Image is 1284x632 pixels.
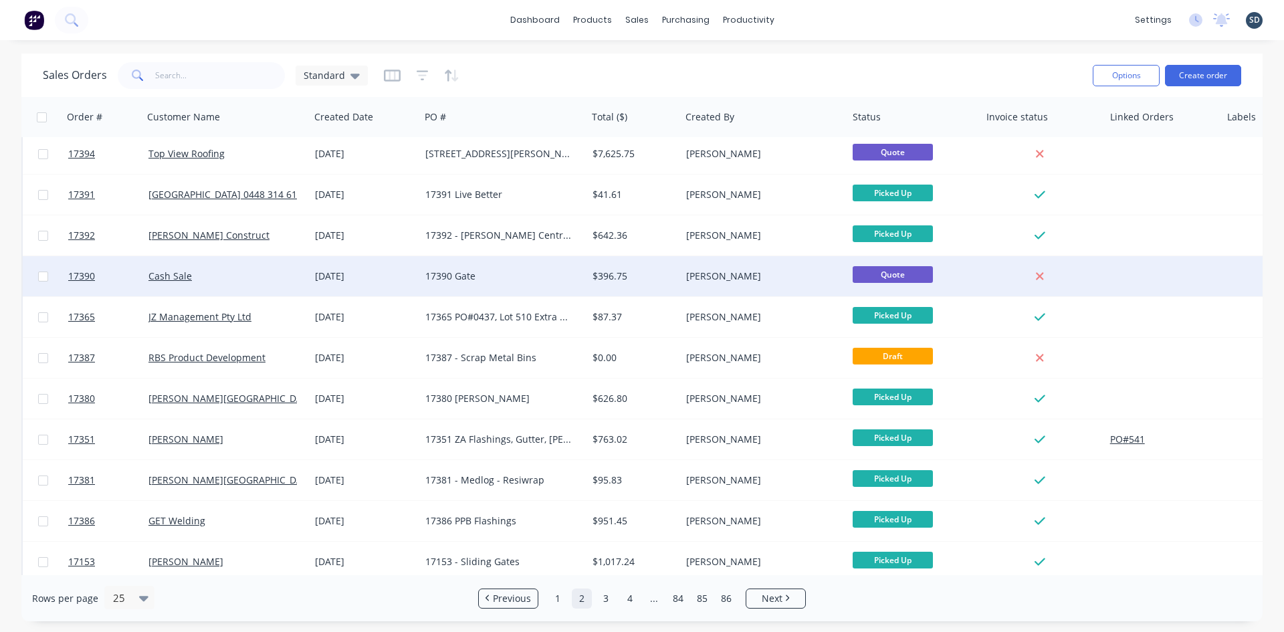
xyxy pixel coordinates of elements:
[593,555,671,568] div: $1,017.24
[762,592,782,605] span: Next
[504,10,566,30] a: dashboard
[315,310,415,324] div: [DATE]
[686,433,835,446] div: [PERSON_NAME]
[685,110,734,124] div: Created By
[853,511,933,528] span: Picked Up
[148,392,316,405] a: [PERSON_NAME][GEOGRAPHIC_DATA]
[853,307,933,324] span: Picked Up
[479,592,538,605] a: Previous page
[68,215,148,255] a: 17392
[425,392,574,405] div: 17380 [PERSON_NAME]
[1093,65,1160,86] button: Options
[304,68,345,82] span: Standard
[425,351,574,364] div: 17387 - Scrap Metal Bins
[68,229,95,242] span: 17392
[593,270,671,283] div: $396.75
[686,392,835,405] div: [PERSON_NAME]
[315,392,415,405] div: [DATE]
[425,110,446,124] div: PO #
[853,470,933,487] span: Picked Up
[68,419,148,459] a: 17351
[593,147,671,161] div: $7,625.75
[593,310,671,324] div: $87.37
[593,229,671,242] div: $642.36
[68,256,148,296] a: 17390
[1110,110,1174,124] div: Linked Orders
[473,589,811,609] ul: Pagination
[314,110,373,124] div: Created Date
[686,310,835,324] div: [PERSON_NAME]
[68,501,148,541] a: 17386
[315,147,415,161] div: [DATE]
[68,392,95,405] span: 17380
[596,589,616,609] a: Page 3
[853,185,933,201] span: Picked Up
[593,473,671,487] div: $95.83
[68,351,95,364] span: 17387
[593,188,671,201] div: $41.61
[686,351,835,364] div: [PERSON_NAME]
[716,10,781,30] div: productivity
[425,514,574,528] div: 17386 PPB Flashings
[548,589,568,609] a: Page 1
[986,110,1048,124] div: Invoice status
[148,229,270,241] a: [PERSON_NAME] Construct
[746,592,805,605] a: Next page
[668,589,688,609] a: Page 84
[32,592,98,605] span: Rows per page
[24,10,44,30] img: Factory
[425,229,574,242] div: 17392 - [PERSON_NAME] Central Massive Quad Gutter
[67,110,102,124] div: Order #
[68,134,148,174] a: 17394
[593,514,671,528] div: $951.45
[315,555,415,568] div: [DATE]
[148,351,265,364] a: RBS Product Development
[566,10,619,30] div: products
[68,297,148,337] a: 17365
[148,310,251,323] a: JZ Management Pty Ltd
[43,69,107,82] h1: Sales Orders
[493,592,531,605] span: Previous
[853,266,933,283] span: Quote
[425,270,574,283] div: 17390 Gate
[644,589,664,609] a: Jump forward
[1165,65,1241,86] button: Create order
[68,460,148,500] a: 17381
[619,10,655,30] div: sales
[68,433,95,446] span: 17351
[315,188,415,201] div: [DATE]
[425,433,574,446] div: 17351 ZA Flashings, Gutter, [PERSON_NAME]
[68,338,148,378] a: 17387
[315,270,415,283] div: [DATE]
[315,229,415,242] div: [DATE]
[315,514,415,528] div: [DATE]
[686,229,835,242] div: [PERSON_NAME]
[1110,433,1145,446] button: PO#541
[425,188,574,201] div: 17391 Live Better
[148,147,225,160] a: Top View Roofing
[655,10,716,30] div: purchasing
[853,110,881,124] div: Status
[1227,110,1256,124] div: Labels
[148,270,192,282] a: Cash Sale
[148,555,223,568] a: [PERSON_NAME]
[686,188,835,201] div: [PERSON_NAME]
[620,589,640,609] a: Page 4
[853,389,933,405] span: Picked Up
[148,433,223,445] a: [PERSON_NAME]
[853,429,933,446] span: Picked Up
[148,473,316,486] a: [PERSON_NAME][GEOGRAPHIC_DATA]
[716,589,736,609] a: Page 86
[315,351,415,364] div: [DATE]
[853,348,933,364] span: Draft
[155,62,286,89] input: Search...
[853,144,933,161] span: Quote
[315,433,415,446] div: [DATE]
[853,225,933,242] span: Picked Up
[1128,10,1178,30] div: settings
[593,392,671,405] div: $626.80
[148,514,205,527] a: GET Welding
[148,188,302,201] a: [GEOGRAPHIC_DATA] 0448 314 612
[68,270,95,283] span: 17390
[593,351,671,364] div: $0.00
